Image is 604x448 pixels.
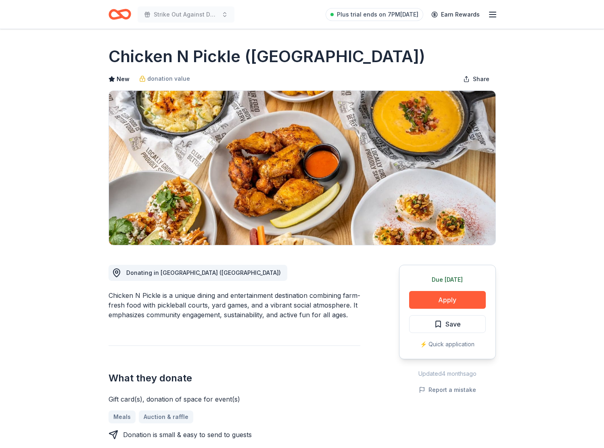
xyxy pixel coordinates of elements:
[337,10,418,19] span: Plus trial ends on 7PM[DATE]
[139,74,190,84] a: donation value
[126,269,281,276] span: Donating in [GEOGRAPHIC_DATA] ([GEOGRAPHIC_DATA])
[419,385,476,395] button: Report a mistake
[123,430,252,440] div: Donation is small & easy to send to guests
[109,45,425,68] h1: Chicken N Pickle ([GEOGRAPHIC_DATA])
[399,369,496,379] div: Updated 4 months ago
[426,7,485,22] a: Earn Rewards
[109,410,136,423] a: Meals
[409,315,486,333] button: Save
[109,394,360,404] div: Gift card(s), donation of space for event(s)
[117,74,130,84] span: New
[109,91,495,245] img: Image for Chicken N Pickle (Glendale)
[109,372,360,385] h2: What they donate
[409,275,486,285] div: Due [DATE]
[147,74,190,84] span: donation value
[109,291,360,320] div: Chicken N Pickle is a unique dining and entertainment destination combining farm-fresh food with ...
[326,8,423,21] a: Plus trial ends on 7PM[DATE]
[457,71,496,87] button: Share
[445,319,461,329] span: Save
[473,74,489,84] span: Share
[139,410,193,423] a: Auction & raffle
[109,5,131,24] a: Home
[138,6,234,23] button: Strike Out Against Domestic Violence
[409,291,486,309] button: Apply
[409,339,486,349] div: ⚡️ Quick application
[154,10,218,19] span: Strike Out Against Domestic Violence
